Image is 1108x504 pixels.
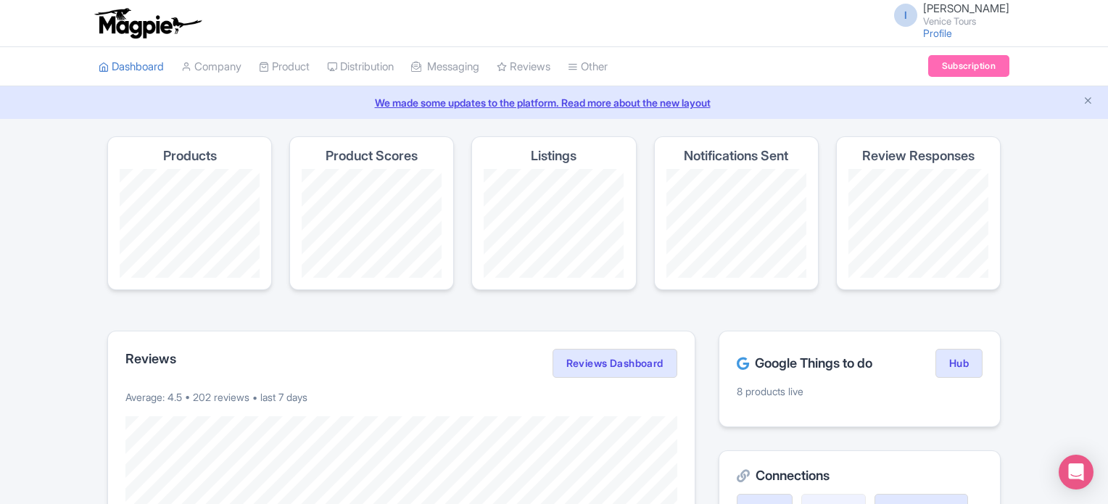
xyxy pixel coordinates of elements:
a: Reviews [497,47,550,87]
div: Open Intercom Messenger [1059,455,1093,489]
h2: Reviews [125,352,176,366]
a: Reviews Dashboard [553,349,677,378]
h4: Listings [531,149,576,163]
button: Close announcement [1083,94,1093,110]
h4: Review Responses [862,149,975,163]
p: Average: 4.5 • 202 reviews • last 7 days [125,389,677,405]
span: I [894,4,917,27]
h4: Notifications Sent [684,149,788,163]
a: Profile [923,27,952,39]
h4: Product Scores [326,149,418,163]
a: Company [181,47,241,87]
h2: Google Things to do [737,356,872,371]
span: [PERSON_NAME] [923,1,1009,15]
img: logo-ab69f6fb50320c5b225c76a69d11143b.png [91,7,204,39]
small: Venice Tours [923,17,1009,26]
p: 8 products live [737,384,983,399]
a: Distribution [327,47,394,87]
a: We made some updates to the platform. Read more about the new layout [9,95,1099,110]
h2: Connections [737,468,983,483]
a: Product [259,47,310,87]
a: Dashboard [99,47,164,87]
a: Other [568,47,608,87]
a: Messaging [411,47,479,87]
a: I [PERSON_NAME] Venice Tours [885,3,1009,26]
a: Subscription [928,55,1009,77]
h4: Products [163,149,217,163]
a: Hub [935,349,983,378]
